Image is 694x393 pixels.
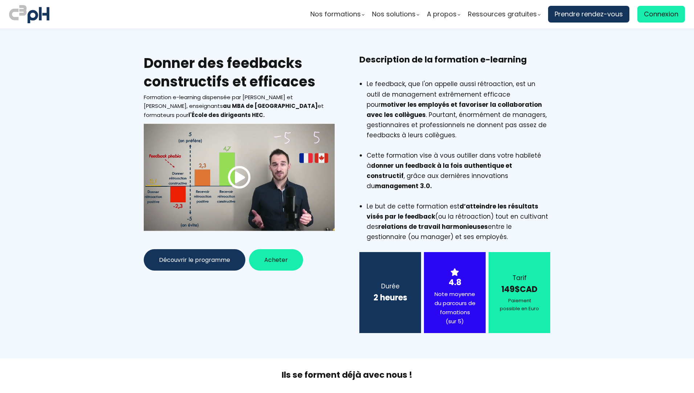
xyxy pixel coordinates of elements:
[372,9,416,20] span: Nos solutions
[498,297,541,313] div: Paiement possible en Euro
[644,9,678,20] span: Connexion
[378,222,488,231] b: relations de travail harmonieuses
[367,201,550,242] li: Le but de cette formation est (ou la rétroaction) tout en cultivant des entre le gestionnaire (ou...
[144,249,245,271] button: Découvrir le programme
[359,54,550,77] h3: Description de la formation e-learning
[375,182,432,190] b: management 3.0.
[249,249,303,271] button: Acheter
[310,9,361,20] span: Nos formations
[501,284,538,295] strong: 149$CAD
[498,273,541,283] div: Tarif
[373,292,407,303] b: 2 heures
[9,4,49,25] img: logo C3PH
[637,6,685,23] a: Connexion
[427,9,457,20] span: A propos
[367,161,512,180] b: donner un feedback à la fois authentique et constructif
[368,281,412,291] div: Durée
[188,111,265,119] b: l'École des dirigeants HEC.
[159,255,230,264] span: Découvrir le programme
[135,369,559,381] h2: Ils se forment déjà avec nous !
[264,255,288,264] span: Acheter
[433,317,477,326] div: (sur 5)
[223,102,318,110] b: au MBA de [GEOGRAPHIC_DATA]
[367,100,542,119] b: motiver les employés et favoriser la collaboration avec les collègues
[144,93,335,120] div: Formation e-learning dispensée par [PERSON_NAME] et [PERSON_NAME], enseignants et formateurs pour
[449,277,461,288] strong: 4.8
[367,79,550,150] li: Le feedback, que l'on appelle aussi rétroaction, est un outil de management extrêmement efficace ...
[433,290,477,326] div: Note moyenne du parcours de formations
[548,6,629,23] a: Prendre rendez-vous
[555,9,623,20] span: Prendre rendez-vous
[468,9,537,20] span: Ressources gratuites
[144,54,335,91] h2: Donner des feedbacks constructifs et efficaces
[367,150,550,201] li: Cette formation vise à vous outiller dans votre habileté à , grâce aux dernières innovations du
